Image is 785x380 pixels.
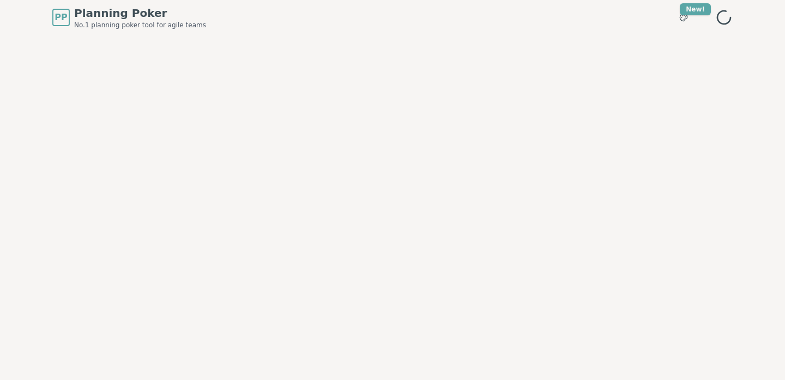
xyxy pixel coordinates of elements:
span: Planning Poker [74,5,206,21]
a: PPPlanning PokerNo.1 planning poker tool for agile teams [52,5,206,29]
div: New! [680,3,711,15]
span: PP [55,11,67,24]
button: New! [674,8,693,27]
span: No.1 planning poker tool for agile teams [74,21,206,29]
